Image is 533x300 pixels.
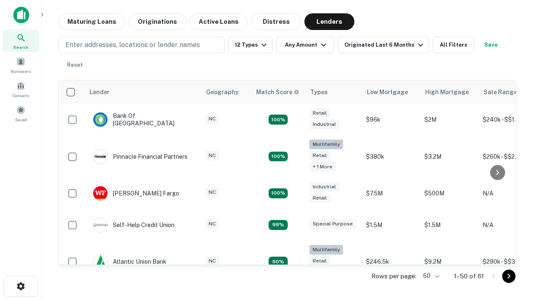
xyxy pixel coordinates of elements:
[205,151,219,160] div: NC
[62,57,88,73] button: Reset
[502,270,516,283] button: Go to next page
[420,80,478,104] th: High Mortgage
[2,54,39,76] a: Borrowers
[93,217,174,232] div: Self-help Credit Union
[310,87,328,97] div: Types
[201,80,251,104] th: Geography
[11,68,31,75] span: Borrowers
[309,193,330,203] div: Retail
[309,140,343,149] div: Multifamily
[58,37,225,53] button: Enter addresses, locations or lender names
[362,177,420,209] td: $7.5M
[269,152,288,162] div: Matching Properties: 20, hasApolloMatch: undefined
[2,78,39,100] a: Contacts
[276,37,334,53] button: Any Amount
[425,87,469,97] div: High Mortgage
[13,44,28,50] span: Search
[13,7,29,23] img: capitalize-icon.png
[338,37,429,53] button: Originated Last 6 Months
[205,256,219,266] div: NC
[420,135,478,177] td: $3.2M
[420,209,478,241] td: $1.5M
[478,37,504,53] button: Save your search to get updates of matches that match your search criteria.
[15,116,27,123] span: Saved
[129,13,186,30] button: Originations
[309,245,343,255] div: Multifamily
[420,270,441,282] div: 50
[2,102,39,125] a: Saved
[362,209,420,241] td: $1.5M
[256,87,298,97] h6: Match Score
[420,241,478,283] td: $9.2M
[344,40,426,50] div: Originated Last 6 Months
[269,257,288,267] div: Matching Properties: 10, hasApolloMatch: undefined
[205,114,219,124] div: NC
[189,13,248,30] button: Active Loans
[491,233,533,273] iframe: Chat Widget
[269,220,288,230] div: Matching Properties: 11, hasApolloMatch: undefined
[58,13,125,30] button: Maturing Loans
[93,149,187,164] div: Pinnacle Financial Partners
[309,120,339,129] div: Industrial
[2,30,39,52] a: Search
[12,92,29,99] span: Contacts
[93,150,107,164] img: picture
[309,256,330,266] div: Retail
[93,112,107,127] img: picture
[309,108,330,118] div: Retail
[269,188,288,198] div: Matching Properties: 14, hasApolloMatch: undefined
[362,80,420,104] th: Low Mortgage
[483,87,517,97] div: Sale Range
[362,104,420,135] td: $96k
[256,87,299,97] div: Capitalize uses an advanced AI algorithm to match your search with the best lender. The match sco...
[454,271,484,281] p: 1–50 of 61
[367,87,408,97] div: Low Mortgage
[309,182,339,192] div: Industrial
[371,271,416,281] p: Rows per page:
[228,37,273,53] button: 12 Types
[93,254,167,269] div: Atlantic Union Bank
[433,37,474,53] button: All Filters
[309,219,356,229] div: Special Purpose
[93,186,179,201] div: [PERSON_NAME] Fargo
[65,40,200,50] p: Enter addresses, locations or lender names
[362,135,420,177] td: $380k
[93,255,107,269] img: picture
[206,87,239,97] div: Geography
[93,186,107,200] img: picture
[305,80,362,104] th: Types
[420,104,478,135] td: $2M
[309,162,336,172] div: + 1 more
[205,187,219,197] div: NC
[251,80,305,104] th: Capitalize uses an advanced AI algorithm to match your search with the best lender. The match sco...
[93,218,107,232] img: picture
[304,13,354,30] button: Lenders
[85,80,201,104] th: Lender
[420,177,478,209] td: $500M
[362,241,420,283] td: $246.5k
[309,151,330,160] div: Retail
[205,219,219,229] div: NC
[90,87,110,97] div: Lender
[93,112,193,127] div: Bank Of [GEOGRAPHIC_DATA]
[269,115,288,125] div: Matching Properties: 15, hasApolloMatch: undefined
[251,13,301,30] button: Distress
